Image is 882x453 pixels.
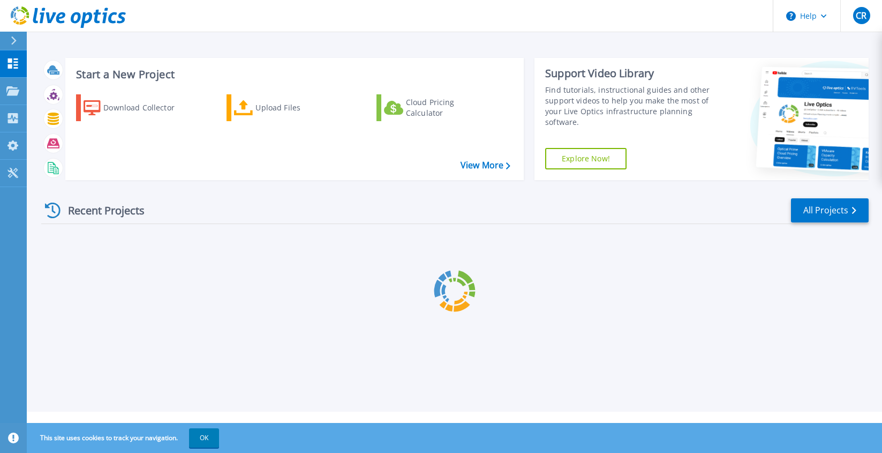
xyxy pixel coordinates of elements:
span: This site uses cookies to track your navigation. [29,428,219,448]
div: Download Collector [103,97,189,118]
div: Upload Files [255,97,341,118]
a: Upload Files [227,94,346,121]
span: CR [856,11,866,20]
div: Find tutorials, instructional guides and other support videos to help you make the most of your L... [545,85,714,128]
a: Cloud Pricing Calculator [376,94,496,121]
div: Recent Projects [41,197,159,224]
a: Download Collector [76,94,195,121]
a: Explore Now! [545,148,627,169]
button: OK [189,428,219,448]
h3: Start a New Project [76,69,510,80]
div: Cloud Pricing Calculator [406,97,492,118]
div: Support Video Library [545,66,714,80]
a: View More [461,160,510,170]
a: All Projects [791,198,869,222]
